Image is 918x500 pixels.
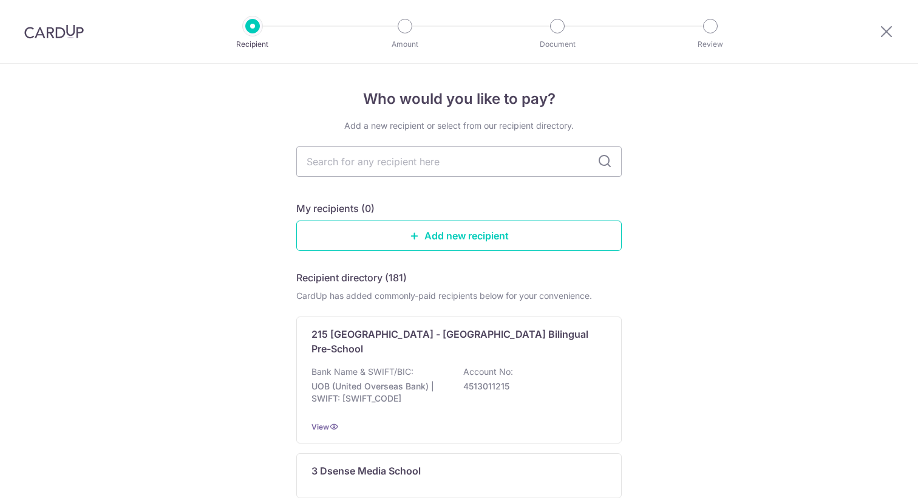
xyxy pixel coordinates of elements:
p: Recipient [208,38,297,50]
input: Search for any recipient here [296,146,622,177]
div: Add a new recipient or select from our recipient directory. [296,120,622,132]
p: 215 [GEOGRAPHIC_DATA] - [GEOGRAPHIC_DATA] Bilingual Pre-School [311,327,592,356]
img: CardUp [24,24,84,39]
a: View [311,422,329,431]
div: CardUp has added commonly-paid recipients below for your convenience. [296,290,622,302]
h5: My recipients (0) [296,201,375,216]
p: 4513011215 [463,380,599,392]
h4: Who would you like to pay? [296,88,622,110]
p: Account No: [463,366,513,378]
h5: Recipient directory (181) [296,270,407,285]
p: UOB (United Overseas Bank) | SWIFT: [SWIFT_CODE] [311,380,447,405]
p: 3 Dsense Media School [311,464,421,478]
p: Bank Name & SWIFT/BIC: [311,366,413,378]
p: Amount [360,38,450,50]
a: Add new recipient [296,221,622,251]
p: Review [665,38,755,50]
p: Document [512,38,602,50]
